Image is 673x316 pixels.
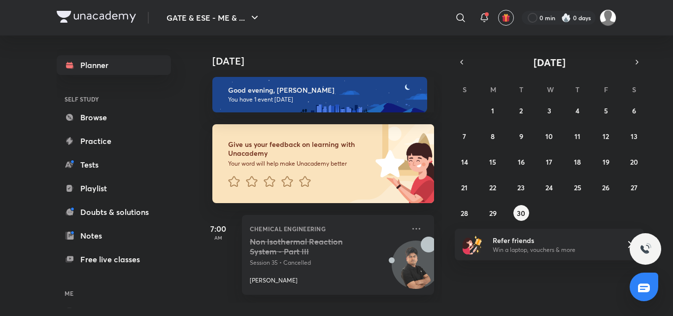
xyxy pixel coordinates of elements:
abbr: Wednesday [547,85,554,94]
h5: Non Isothermal Reaction System - Part III [250,237,372,256]
button: [DATE] [469,55,630,69]
button: September 30, 2025 [513,205,529,221]
a: Playlist [57,178,171,198]
button: September 20, 2025 [626,154,642,170]
abbr: Thursday [575,85,579,94]
abbr: September 8, 2025 [491,132,495,141]
img: Avatar [392,246,439,293]
img: Company Logo [57,11,136,23]
button: September 16, 2025 [513,154,529,170]
button: September 18, 2025 [570,154,585,170]
abbr: September 11, 2025 [574,132,580,141]
abbr: September 25, 2025 [574,183,581,192]
a: Tests [57,155,171,175]
abbr: September 5, 2025 [604,106,608,115]
button: September 19, 2025 [598,154,614,170]
abbr: Monday [490,85,496,94]
a: Free live classes [57,249,171,269]
abbr: September 18, 2025 [574,157,581,167]
abbr: Tuesday [519,85,523,94]
button: September 6, 2025 [626,103,642,118]
abbr: September 28, 2025 [461,209,468,218]
p: AM [199,235,238,241]
button: September 26, 2025 [598,179,614,195]
abbr: Sunday [463,85,467,94]
button: September 13, 2025 [626,128,642,144]
button: September 23, 2025 [513,179,529,195]
abbr: September 29, 2025 [489,209,497,218]
abbr: September 27, 2025 [631,183,638,192]
abbr: September 2, 2025 [519,106,523,115]
abbr: September 6, 2025 [632,106,636,115]
button: September 27, 2025 [626,179,642,195]
abbr: September 1, 2025 [491,106,494,115]
span: [DATE] [534,56,566,69]
button: September 4, 2025 [570,103,585,118]
button: September 7, 2025 [457,128,472,144]
p: Win a laptop, vouchers & more [493,246,614,254]
abbr: September 24, 2025 [545,183,553,192]
a: Planner [57,55,171,75]
button: September 15, 2025 [485,154,501,170]
h6: ME [57,285,171,302]
abbr: Friday [604,85,608,94]
img: streak [561,13,571,23]
a: Company Logo [57,11,136,25]
abbr: September 10, 2025 [545,132,553,141]
button: September 3, 2025 [541,103,557,118]
button: September 29, 2025 [485,205,501,221]
abbr: September 20, 2025 [630,157,638,167]
h6: Good evening, [PERSON_NAME] [228,86,418,95]
img: avatar [502,13,510,22]
button: September 11, 2025 [570,128,585,144]
button: September 14, 2025 [457,154,472,170]
abbr: September 21, 2025 [461,183,468,192]
a: Practice [57,131,171,151]
abbr: September 12, 2025 [603,132,609,141]
button: GATE & ESE - ME & ... [161,8,267,28]
abbr: September 3, 2025 [547,106,551,115]
p: Session 35 • Cancelled [250,258,404,267]
img: pradhap B [600,9,616,26]
p: [PERSON_NAME] [250,276,298,285]
a: Browse [57,107,171,127]
abbr: September 4, 2025 [575,106,579,115]
p: Your word will help make Unacademy better [228,160,372,168]
abbr: September 13, 2025 [631,132,638,141]
abbr: Saturday [632,85,636,94]
h6: Give us your feedback on learning with Unacademy [228,140,372,158]
h6: SELF STUDY [57,91,171,107]
button: September 5, 2025 [598,103,614,118]
a: Doubts & solutions [57,202,171,222]
abbr: September 19, 2025 [603,157,609,167]
img: evening [212,77,427,112]
abbr: September 7, 2025 [463,132,466,141]
abbr: September 15, 2025 [489,157,496,167]
img: ttu [639,243,651,255]
a: Notes [57,226,171,246]
button: September 21, 2025 [457,179,472,195]
button: September 1, 2025 [485,103,501,118]
abbr: September 14, 2025 [461,157,468,167]
button: September 10, 2025 [541,128,557,144]
button: September 9, 2025 [513,128,529,144]
button: September 12, 2025 [598,128,614,144]
img: referral [463,235,482,254]
abbr: September 30, 2025 [517,209,525,218]
button: September 24, 2025 [541,179,557,195]
button: September 2, 2025 [513,103,529,118]
button: September 28, 2025 [457,205,472,221]
button: September 8, 2025 [485,128,501,144]
abbr: September 26, 2025 [602,183,609,192]
button: September 22, 2025 [485,179,501,195]
abbr: September 23, 2025 [517,183,525,192]
button: September 17, 2025 [541,154,557,170]
abbr: September 17, 2025 [546,157,552,167]
h5: 7:00 [199,223,238,235]
button: September 25, 2025 [570,179,585,195]
p: You have 1 event [DATE] [228,96,418,104]
h6: Refer friends [493,235,614,246]
button: avatar [498,10,514,26]
img: feedback_image [342,124,434,203]
p: Chemical Engineering [250,223,404,235]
